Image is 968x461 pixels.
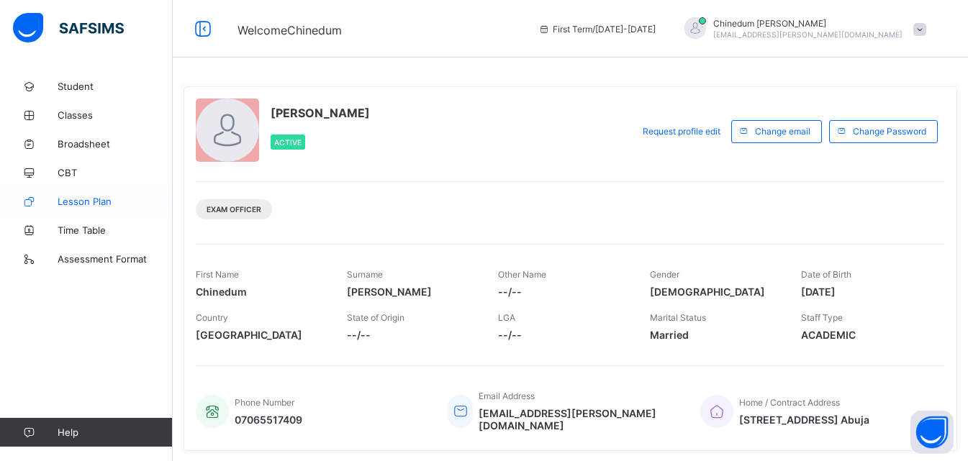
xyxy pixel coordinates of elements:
span: [PERSON_NAME] [347,286,476,298]
span: Other Name [498,269,546,280]
span: Chinedum [196,286,325,298]
span: Assessment Format [58,253,173,265]
span: [EMAIL_ADDRESS][PERSON_NAME][DOMAIN_NAME] [479,407,678,432]
span: Active [274,138,302,147]
span: Married [650,329,779,341]
span: Marital Status [650,312,706,323]
span: session/term information [538,24,656,35]
span: [DEMOGRAPHIC_DATA] [650,286,779,298]
span: Student [58,81,173,92]
div: ChinedumChukwu [670,17,933,41]
span: Country [196,312,228,323]
span: Help [58,426,172,438]
span: Welcome Chinedum [238,23,342,37]
span: --/-- [347,329,476,341]
span: CBT [58,167,173,178]
span: Broadsheet [58,138,173,150]
span: [GEOGRAPHIC_DATA] [196,329,325,341]
span: State of Origin [347,312,404,323]
img: safsims [13,13,124,43]
span: Home / Contract Address [739,397,840,408]
span: [DATE] [801,286,931,298]
span: Phone Number [235,397,294,408]
span: Email Address [479,391,535,401]
button: Open asap [910,411,954,454]
span: Time Table [58,224,173,236]
span: Exam Officer [207,205,261,214]
span: Change Password [853,126,926,137]
span: Request profile edit [643,126,720,137]
span: [EMAIL_ADDRESS][PERSON_NAME][DOMAIN_NAME] [713,30,903,39]
span: Chinedum [PERSON_NAME] [713,18,903,29]
span: Date of Birth [801,269,851,280]
span: LGA [498,312,515,323]
span: [PERSON_NAME] [271,106,370,120]
span: Staff Type [801,312,843,323]
span: ACADEMIC [801,329,931,341]
span: [STREET_ADDRESS] Abuja [739,414,869,426]
span: --/-- [498,286,628,298]
span: Change email [755,126,810,137]
span: Surname [347,269,383,280]
span: --/-- [498,329,628,341]
span: Gender [650,269,679,280]
span: 07065517409 [235,414,302,426]
span: Lesson Plan [58,196,173,207]
span: Classes [58,109,173,121]
span: First Name [196,269,239,280]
